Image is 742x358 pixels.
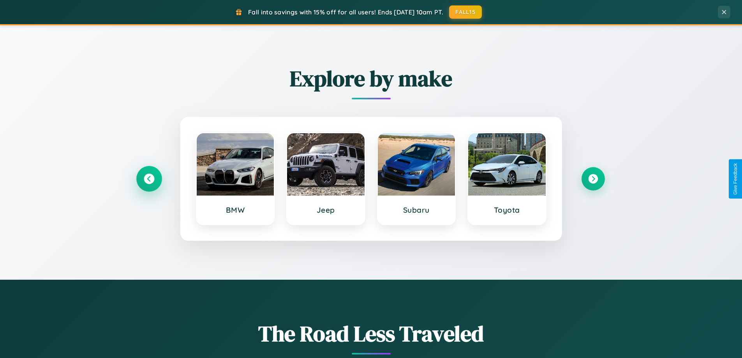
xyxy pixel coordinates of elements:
[733,163,738,195] div: Give Feedback
[248,8,443,16] span: Fall into savings with 15% off for all users! Ends [DATE] 10am PT.
[204,205,266,215] h3: BMW
[137,319,605,349] h1: The Road Less Traveled
[137,63,605,93] h2: Explore by make
[386,205,448,215] h3: Subaru
[295,205,357,215] h3: Jeep
[476,205,538,215] h3: Toyota
[449,5,482,19] button: FALL15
